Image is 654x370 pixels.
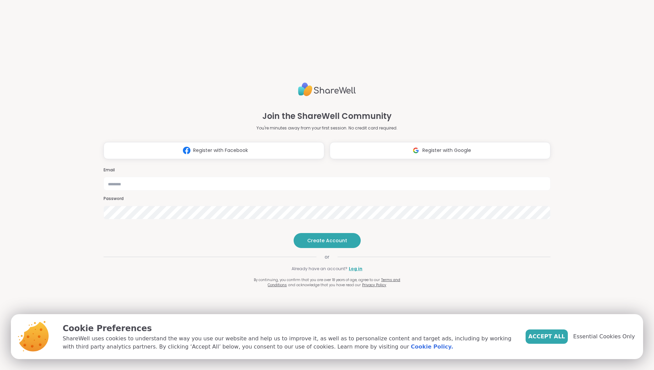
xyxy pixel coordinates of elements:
[262,110,392,122] h1: Join the ShareWell Community
[526,329,568,344] button: Accept All
[256,125,398,131] p: You're minutes away from your first session. No credit card required.
[330,142,550,159] button: Register with Google
[294,233,361,248] button: Create Account
[180,144,193,157] img: ShareWell Logomark
[63,335,515,351] p: ShareWell uses cookies to understand the way you use our website and help us to improve it, as we...
[307,237,347,244] span: Create Account
[193,147,248,154] span: Register with Facebook
[104,142,324,159] button: Register with Facebook
[316,253,338,260] span: or
[104,196,550,202] h3: Password
[288,282,361,288] span: and acknowledge that you have read our
[254,277,380,282] span: By continuing, you confirm that you are over 18 years of age, agree to our
[104,167,550,173] h3: Email
[409,144,422,157] img: ShareWell Logomark
[268,277,400,288] a: Terms and Conditions
[349,266,362,272] a: Log in
[362,282,386,288] a: Privacy Policy
[63,322,515,335] p: Cookie Preferences
[411,343,453,351] a: Cookie Policy.
[528,333,565,341] span: Accept All
[292,266,347,272] span: Already have an account?
[422,147,471,154] span: Register with Google
[573,333,635,341] span: Essential Cookies Only
[298,80,356,99] img: ShareWell Logo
